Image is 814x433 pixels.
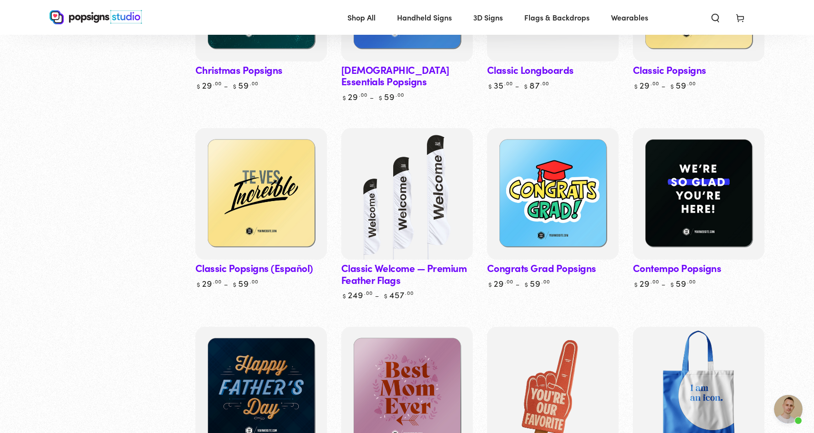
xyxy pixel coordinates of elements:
a: Classic Popsigns (Español)Classic Popsigns (Español) [195,128,327,260]
a: Classic Welcome — Premium Feather FlagsClassic Welcome — Premium Feather Flags [341,128,473,260]
span: 3D Signs [473,10,503,24]
a: Handheld Signs [390,5,459,30]
summary: Search our site [703,7,728,28]
span: Wearables [611,10,648,24]
span: Handheld Signs [397,10,452,24]
a: 3D Signs [466,5,510,30]
a: Wearables [604,5,655,30]
a: Contempo PopsignsContempo Popsigns [633,128,764,260]
span: Shop All [347,10,376,24]
a: Congrats Grad PopsignsCongrats Grad Popsigns [487,128,619,260]
a: Shop All [340,5,383,30]
span: Flags & Backdrops [524,10,590,24]
img: Popsigns Studio [50,10,142,24]
a: Flags & Backdrops [517,5,597,30]
div: Open chat [774,395,803,423]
